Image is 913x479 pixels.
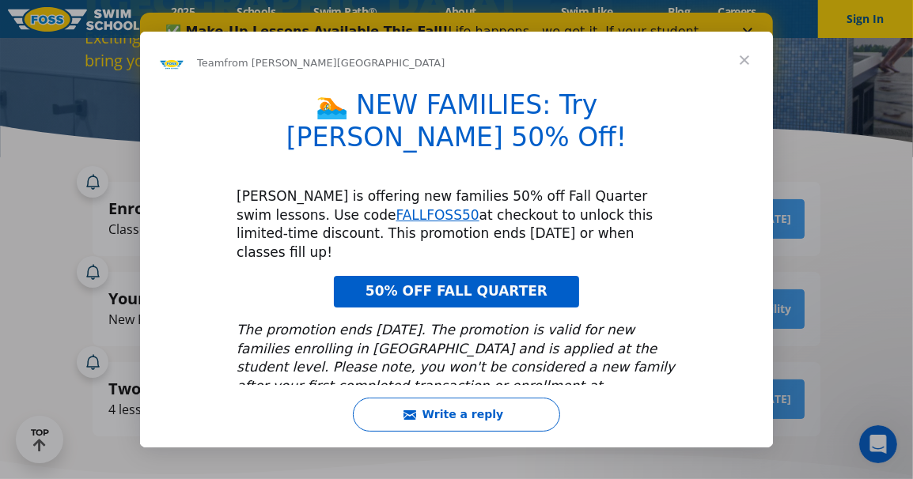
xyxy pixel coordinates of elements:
span: from [PERSON_NAME][GEOGRAPHIC_DATA] [224,57,445,69]
span: Close [716,32,773,89]
i: The promotion ends [DATE]. The promotion is valid for new families enrolling in [GEOGRAPHIC_DATA]... [237,322,675,451]
h1: 🏊 NEW FAMILIES: Try [PERSON_NAME] 50% Off! [237,89,676,164]
a: FALLFOSS50 [396,207,479,223]
div: Close [603,14,619,24]
button: Write a reply [353,398,560,432]
img: Profile image for Team [159,51,184,76]
a: 50% OFF FALL QUARTER [334,276,579,307]
div: Life happens—we get it. If your student has to miss a lesson this Fall Quarter, you can reschedul... [25,11,582,74]
div: [PERSON_NAME] is offering new families 50% off Fall Quarter swim lessons. Use code at checkout to... [237,187,676,262]
span: Team [197,57,224,69]
b: ✅ Make-Up Lessons Available This Fall! [25,11,309,26]
span: 50% OFF FALL QUARTER [366,283,547,299]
